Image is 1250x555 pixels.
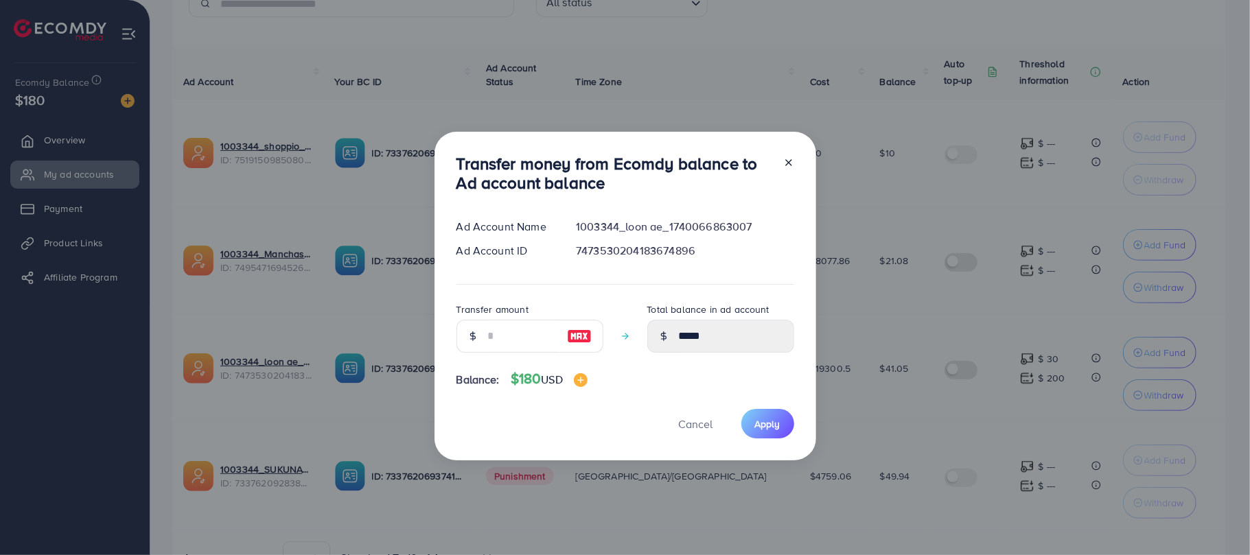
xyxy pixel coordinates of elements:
span: Cancel [679,416,713,432]
img: image [567,328,592,344]
span: USD [541,372,562,387]
h3: Transfer money from Ecomdy balance to Ad account balance [456,154,772,193]
label: Transfer amount [456,303,529,316]
label: Total balance in ad account [647,303,769,316]
h4: $180 [511,370,588,388]
button: Cancel [662,409,730,438]
div: 1003344_loon ae_1740066863007 [565,219,805,235]
span: Apply [755,417,780,431]
div: Ad Account Name [445,219,566,235]
span: Balance: [456,372,500,388]
iframe: Chat [1192,493,1240,545]
div: Ad Account ID [445,243,566,259]
button: Apply [741,409,794,438]
img: image [574,373,588,387]
div: 7473530204183674896 [565,243,805,259]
